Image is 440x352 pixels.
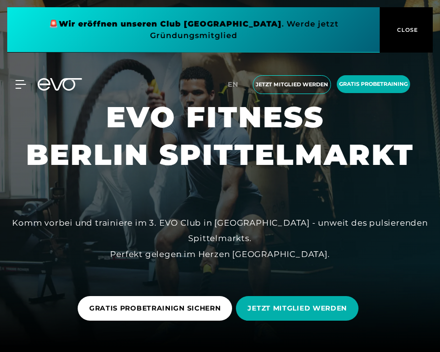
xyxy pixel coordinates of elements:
a: Gratis Probetraining [334,75,413,94]
span: en [228,80,238,89]
a: en [228,79,244,90]
span: Jetzt Mitglied werden [256,81,328,89]
a: JETZT MITGLIED WERDEN [236,289,362,328]
a: Jetzt Mitglied werden [250,75,334,94]
a: GRATIS PROBETRAINIGN SICHERN [78,289,236,328]
span: Gratis Probetraining [339,80,408,88]
span: CLOSE [395,26,418,34]
button: CLOSE [380,7,433,53]
h1: EVO FITNESS BERLIN SPITTELMARKT [26,98,414,174]
span: GRATIS PROBETRAINIGN SICHERN [89,303,221,313]
div: Komm vorbei und trainiere im 3. EVO Club in [GEOGRAPHIC_DATA] - unweit des pulsierenden Spittelma... [8,215,432,262]
span: JETZT MITGLIED WERDEN [247,303,347,313]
